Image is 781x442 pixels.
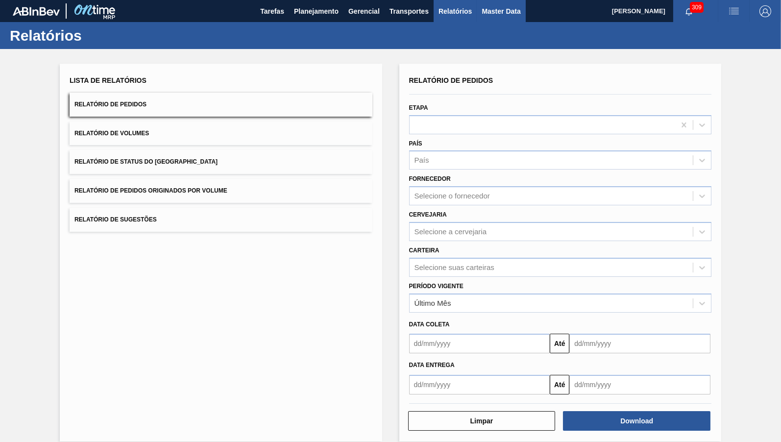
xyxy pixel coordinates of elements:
[74,187,227,194] span: Relatório de Pedidos Originados por Volume
[690,2,704,13] span: 309
[409,321,450,328] span: Data coleta
[569,375,710,394] input: dd/mm/yyyy
[439,5,472,17] span: Relatórios
[415,156,429,165] div: País
[728,5,740,17] img: userActions
[409,334,550,353] input: dd/mm/yyyy
[563,411,710,431] button: Download
[74,158,218,165] span: Relatório de Status do [GEOGRAPHIC_DATA]
[409,283,464,290] label: Período Vigente
[409,175,451,182] label: Fornecedor
[70,122,372,146] button: Relatório de Volumes
[550,334,569,353] button: Até
[759,5,771,17] img: Logout
[550,375,569,394] button: Até
[409,375,550,394] input: dd/mm/yyyy
[409,140,422,147] label: País
[415,299,451,307] div: Último Mês
[409,104,428,111] label: Etapa
[408,411,556,431] button: Limpar
[415,227,487,236] div: Selecione a cervejaria
[569,334,710,353] input: dd/mm/yyyy
[70,208,372,232] button: Relatório de Sugestões
[415,263,494,271] div: Selecione suas carteiras
[70,76,146,84] span: Lista de Relatórios
[482,5,520,17] span: Master Data
[673,4,705,18] button: Notificações
[74,101,146,108] span: Relatório de Pedidos
[390,5,429,17] span: Transportes
[74,130,149,137] span: Relatório de Volumes
[70,93,372,117] button: Relatório de Pedidos
[294,5,339,17] span: Planejamento
[415,192,490,200] div: Selecione o fornecedor
[10,30,184,41] h1: Relatórios
[348,5,380,17] span: Gerencial
[70,179,372,203] button: Relatório de Pedidos Originados por Volume
[74,216,157,223] span: Relatório de Sugestões
[13,7,60,16] img: TNhmsLtSVTkK8tSr43FrP2fwEKptu5GPRR3wAAAABJRU5ErkJggg==
[409,247,439,254] label: Carteira
[409,211,447,218] label: Cervejaria
[409,76,493,84] span: Relatório de Pedidos
[260,5,284,17] span: Tarefas
[409,362,455,368] span: Data entrega
[70,150,372,174] button: Relatório de Status do [GEOGRAPHIC_DATA]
